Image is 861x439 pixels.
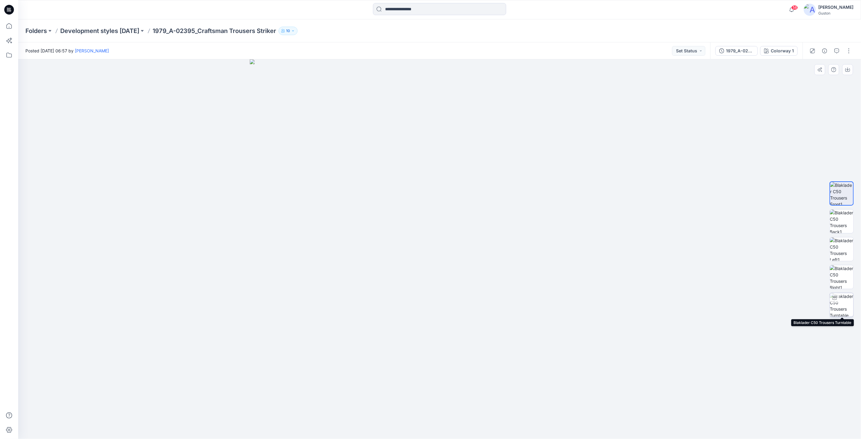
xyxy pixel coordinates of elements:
button: Colorway 1 [760,46,798,56]
span: Posted [DATE] 06:57 by [25,48,109,54]
div: 1979_A-02395_Craftsman Trousers Striker [726,48,754,54]
div: Guston [818,11,853,15]
img: avatar [804,4,816,16]
a: Development styles [DATE] [60,27,139,35]
img: Blaklader C50 Trousers Right1 [830,265,853,289]
p: 1979_A-02395_Craftsman Trousers Striker [153,27,276,35]
button: 1979_A-02395_Craftsman Trousers Striker [715,46,758,56]
div: [PERSON_NAME] [818,4,853,11]
div: Colorway 1 [771,48,794,54]
button: 10 [279,27,298,35]
span: 58 [791,5,798,10]
img: Blaklader C50 Trousers Turntable [830,293,853,317]
button: Details [820,46,830,56]
p: 10 [286,28,290,34]
img: Blaklader C50 Trousers Left1 [830,237,853,261]
img: Blaklader C50 Trousers Front1 [830,182,853,205]
a: Folders [25,27,47,35]
img: Blaklader C50 Trousers Back1 [830,210,853,233]
a: [PERSON_NAME] [75,48,109,53]
img: eyJhbGciOiJIUzI1NiIsImtpZCI6IjAiLCJzbHQiOiJzZXMiLCJ0eXAiOiJKV1QifQ.eyJkYXRhIjp7InR5cGUiOiJzdG9yYW... [250,59,629,439]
